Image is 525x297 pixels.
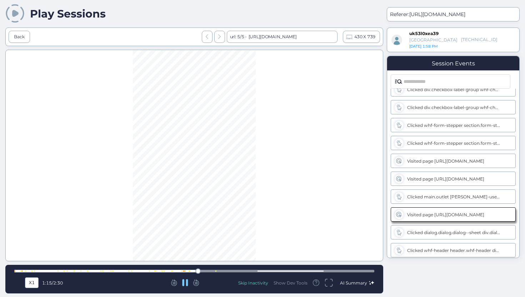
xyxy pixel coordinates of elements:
[407,140,500,146] div: Clicked whf-form-stepper section.form-stepper-container.typo-text-small-default wreg-registration...
[354,33,375,41] span: 430 X 739
[42,280,67,286] div: /
[27,279,37,287] div: X1
[409,37,457,43] div: [GEOGRAPHIC_DATA]
[30,7,106,20] div: Play Sessions
[407,230,500,235] div: Clicked dialog.dialog.dialog--sheet div.dialog__content-wrapper.dialog__content-wrapper--sheet.ng...
[390,11,409,18] span: Referer:
[461,37,489,43] div: [TECHNICAL_ID]
[53,280,63,286] span: 2:30
[340,280,367,286] span: AI Summary
[409,11,465,18] span: [URL][DOMAIN_NAME]
[42,280,52,286] span: 1:15
[238,280,268,286] div: Skip Inactivity
[407,123,500,128] div: Clicked whf-form-stepper section.form-stepper-container.typo-text-small-default wreg-registration...
[409,31,444,37] div: uk53l0xea39
[407,105,500,110] div: Clicked div.checkbox-label-group whf-checkbox.ng-valid.ng-touched.ng-dirty div.whf-checkbox div.w...
[407,87,500,92] div: Clicked div.checkbox-label-group whf-checkbox.ng-valid.ng-touched.ng-dirty div.whf-checkbox div.w...
[407,158,500,164] div: Visited page [URL][DOMAIN_NAME]
[407,248,500,253] div: Clicked whf-header header.whf-header div.whf-header-right-container div.whf-header-right-containe...
[14,34,25,40] div: Back
[227,31,337,43] div: url: 5/5 -
[407,176,500,182] div: Visited page [URL][DOMAIN_NAME]
[274,280,307,286] div: Show Dev Tools
[409,44,466,49] div: [DATE] 1:58 PM
[247,31,297,43] div: [URL][DOMAIN_NAME]
[432,60,475,67] div: Session Events
[407,194,500,199] div: Clicked main.outlet [PERSON_NAME]-user-messages.ng-star-inserted div.message-container.ng-star-in...
[407,212,500,217] div: Visited page [URL][DOMAIN_NAME]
